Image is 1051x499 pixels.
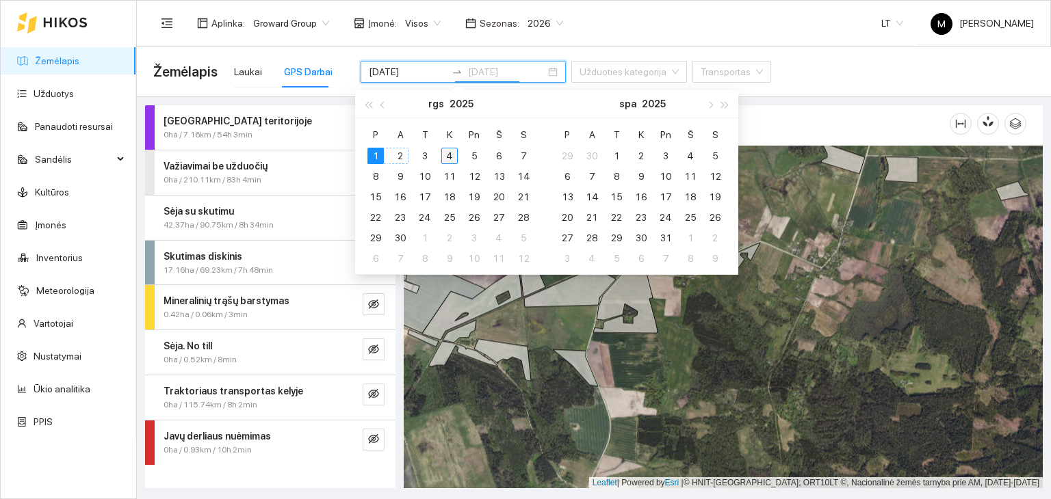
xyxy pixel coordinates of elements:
[559,148,575,164] div: 29
[452,66,463,77] span: to
[234,64,262,79] div: Laukai
[164,386,303,396] strong: Traktoriaus transportas kelyje
[515,168,532,185] div: 14
[658,189,674,205] div: 17
[441,230,458,246] div: 2
[584,209,600,226] div: 21
[580,166,604,187] td: 2025-10-07
[441,168,458,185] div: 11
[580,248,604,269] td: 2025-11-04
[486,187,511,207] td: 2025-09-20
[34,351,81,362] a: Nustatymai
[629,248,653,269] td: 2025-11-06
[486,248,511,269] td: 2025-10-11
[462,146,486,166] td: 2025-09-05
[392,209,408,226] div: 23
[931,18,1034,29] span: [PERSON_NAME]
[153,61,218,83] span: Žemėlapis
[405,13,441,33] span: Visos
[950,118,971,129] span: column-width
[417,148,433,164] div: 3
[437,187,462,207] td: 2025-09-18
[35,187,69,198] a: Kultūros
[511,248,536,269] td: 2025-10-12
[580,207,604,228] td: 2025-10-21
[633,148,649,164] div: 2
[678,166,703,187] td: 2025-10-11
[491,189,507,205] div: 20
[559,209,575,226] div: 20
[368,344,379,357] span: eye-invisible
[367,168,384,185] div: 8
[653,166,678,187] td: 2025-10-10
[665,478,679,487] a: Esri
[413,146,437,166] td: 2025-09-03
[486,166,511,187] td: 2025-09-13
[515,209,532,226] div: 28
[145,241,395,285] div: Skutimas diskinis17.16ha / 69.23km / 7h 48mineye-invisible
[437,146,462,166] td: 2025-09-04
[511,124,536,146] th: S
[555,207,580,228] td: 2025-10-20
[604,124,629,146] th: T
[164,444,252,457] span: 0ha / 0.93km / 10h 2min
[368,388,379,401] span: eye-invisible
[367,209,384,226] div: 22
[164,251,242,262] strong: Skutimas diskinis
[653,228,678,248] td: 2025-10-31
[368,16,397,31] span: Įmonė :
[437,248,462,269] td: 2025-10-09
[34,416,53,427] a: PPIS
[682,250,699,267] div: 8
[658,230,674,246] div: 31
[555,166,580,187] td: 2025-10-06
[633,230,649,246] div: 30
[35,219,66,230] a: Įmonės
[511,187,536,207] td: 2025-09-21
[164,264,273,277] span: 17.16ha / 69.23km / 7h 48min
[153,10,181,37] button: menu-fold
[253,13,329,33] span: Groward Group
[707,230,723,246] div: 2
[388,146,413,166] td: 2025-09-02
[633,189,649,205] div: 16
[653,187,678,207] td: 2025-10-17
[682,230,699,246] div: 1
[363,338,385,360] button: eye-invisible
[392,168,408,185] div: 9
[555,146,580,166] td: 2025-09-29
[164,219,274,232] span: 42.37ha / 90.75km / 8h 34min
[465,18,476,29] span: calendar
[441,250,458,267] div: 9
[363,166,388,187] td: 2025-09-08
[363,293,385,315] button: eye-invisible
[363,187,388,207] td: 2025-09-15
[441,209,458,226] div: 25
[145,150,395,195] div: Važiavimai be užduočių0ha / 210.11km / 83h 4mineye-invisible
[511,146,536,166] td: 2025-09-07
[164,399,257,412] span: 0ha / 115.74km / 8h 2min
[197,18,208,29] span: layout
[462,166,486,187] td: 2025-09-12
[145,105,395,150] div: [GEOGRAPHIC_DATA] teritorijoje0ha / 7.16km / 54h 3mineye-invisible
[466,230,482,246] div: 3
[515,250,532,267] div: 12
[584,168,600,185] div: 7
[388,248,413,269] td: 2025-10-07
[515,148,532,164] div: 7
[211,16,245,31] span: Aplinka :
[559,189,575,205] div: 13
[284,64,333,79] div: GPS Darbai
[413,228,437,248] td: 2025-10-01
[363,124,388,146] th: P
[678,248,703,269] td: 2025-11-08
[682,168,699,185] div: 11
[35,55,79,66] a: Žemėlapis
[388,187,413,207] td: 2025-09-16
[629,187,653,207] td: 2025-10-16
[682,478,684,487] span: |
[367,148,384,164] div: 1
[682,148,699,164] div: 4
[466,209,482,226] div: 26
[437,166,462,187] td: 2025-09-11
